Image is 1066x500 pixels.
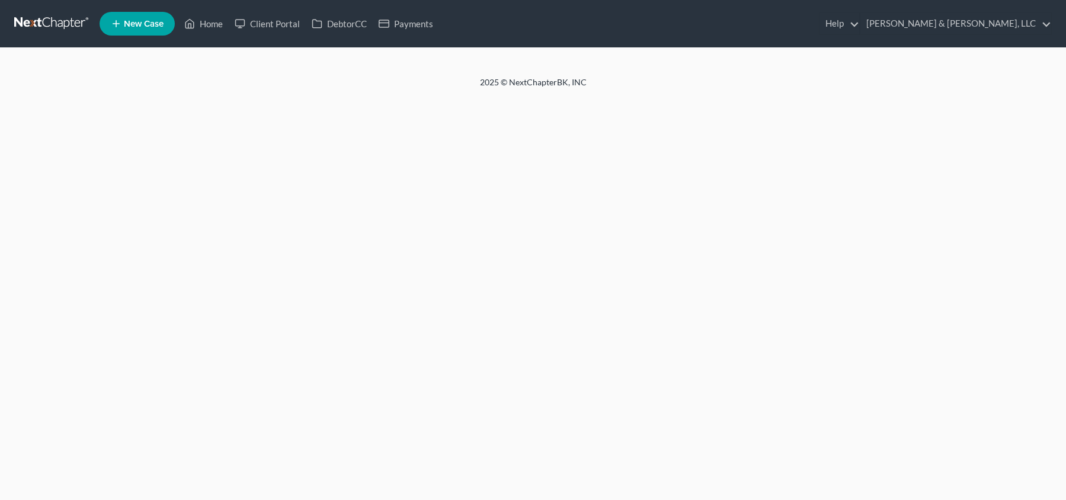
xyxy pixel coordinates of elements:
a: Help [819,13,859,34]
div: 2025 © NextChapterBK, INC [196,76,871,98]
a: Payments [373,13,439,34]
new-legal-case-button: New Case [100,12,175,36]
a: Home [178,13,229,34]
a: [PERSON_NAME] & [PERSON_NAME], LLC [860,13,1051,34]
a: DebtorCC [306,13,373,34]
a: Client Portal [229,13,306,34]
